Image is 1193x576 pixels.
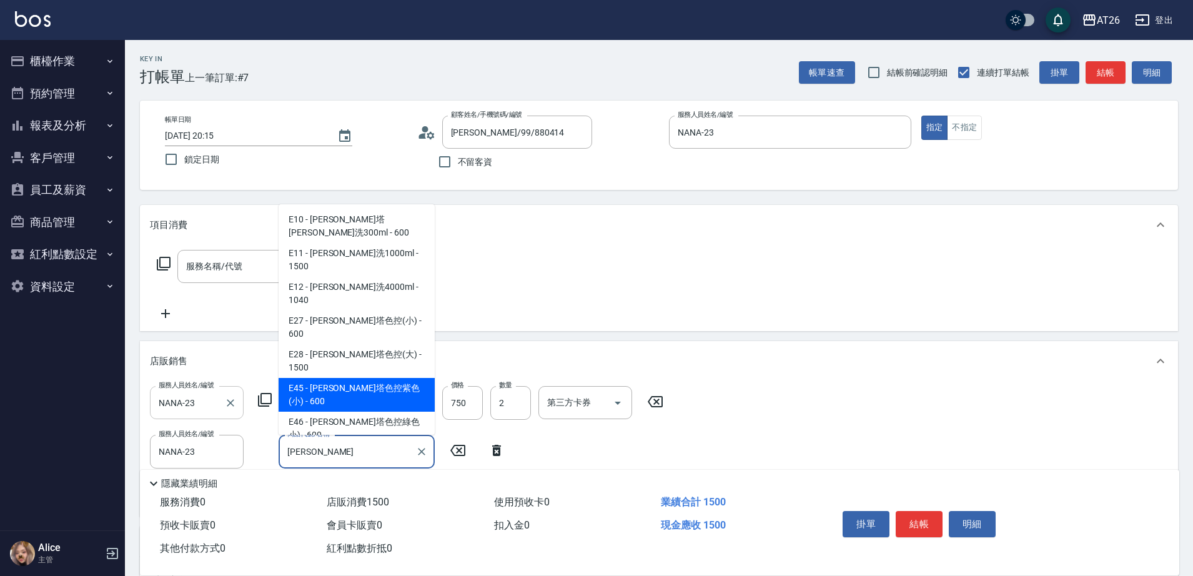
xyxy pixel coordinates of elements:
[661,496,726,508] span: 業績合計 1500
[279,412,435,445] span: E46 - [PERSON_NAME]塔色控綠色小) - 600
[140,205,1178,245] div: 項目消費
[10,541,35,566] img: Person
[140,68,185,86] h3: 打帳單
[1097,12,1120,28] div: AT26
[184,153,219,166] span: 鎖定日期
[160,519,215,531] span: 預收卡販賣 0
[5,45,120,77] button: 櫃檯作業
[160,496,205,508] span: 服務消費 0
[887,66,948,79] span: 結帳前確認明細
[896,511,943,537] button: 結帳
[150,355,187,368] p: 店販銷售
[799,61,855,84] button: 帳單速查
[38,542,102,554] h5: Alice
[947,116,982,140] button: 不指定
[38,554,102,565] p: 主管
[1086,61,1126,84] button: 結帳
[1130,9,1178,32] button: 登出
[327,542,392,554] span: 紅利點數折抵 0
[279,277,435,310] span: E12 - [PERSON_NAME]洗4000ml - 1040
[977,66,1029,79] span: 連續打單結帳
[5,174,120,206] button: 員工及薪資
[279,209,435,243] span: E10 - [PERSON_NAME]塔[PERSON_NAME]洗300ml - 600
[5,206,120,239] button: 商品管理
[451,380,464,390] label: 價格
[1046,7,1071,32] button: save
[161,477,217,490] p: 隱藏業績明細
[159,429,214,439] label: 服務人員姓名/編號
[608,393,628,413] button: Open
[949,511,996,537] button: 明細
[921,116,948,140] button: 指定
[140,341,1178,381] div: 店販銷售
[279,378,435,412] span: E45 - [PERSON_NAME]塔色控紫色(小) - 600
[330,121,360,151] button: Choose date, selected date is 2025-08-14
[327,519,382,531] span: 會員卡販賣 0
[5,238,120,271] button: 紅利點數設定
[185,70,249,86] span: 上一筆訂單:#7
[413,443,430,460] button: Clear
[165,126,325,146] input: YYYY/MM/DD hh:mm
[678,110,733,119] label: 服務人員姓名/編號
[222,394,239,412] button: Clear
[327,496,389,508] span: 店販消費 1500
[15,11,51,27] img: Logo
[5,142,120,174] button: 客戶管理
[494,519,530,531] span: 扣入金 0
[140,55,185,63] h2: Key In
[279,344,435,378] span: E28 - [PERSON_NAME]塔色控(大) - 1500
[499,380,512,390] label: 數量
[279,243,435,277] span: E11 - [PERSON_NAME]洗1000ml - 1500
[494,496,550,508] span: 使用預收卡 0
[150,219,187,232] p: 項目消費
[159,380,214,390] label: 服務人員姓名/編號
[279,310,435,344] span: E27 - [PERSON_NAME]塔色控(小) - 600
[5,77,120,110] button: 預約管理
[1077,7,1125,33] button: AT26
[5,109,120,142] button: 報表及分析
[1132,61,1172,84] button: 明細
[451,110,522,119] label: 顧客姓名/手機號碼/編號
[165,115,191,124] label: 帳單日期
[661,519,726,531] span: 現金應收 1500
[5,271,120,303] button: 資料設定
[160,542,225,554] span: 其他付款方式 0
[1039,61,1079,84] button: 掛單
[843,511,889,537] button: 掛單
[458,156,493,169] span: 不留客資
